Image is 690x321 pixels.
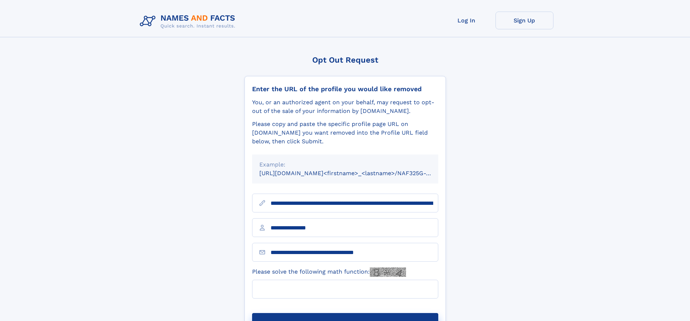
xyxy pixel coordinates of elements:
[252,85,438,93] div: Enter the URL of the profile you would like removed
[259,160,431,169] div: Example:
[137,12,241,31] img: Logo Names and Facts
[252,120,438,146] div: Please copy and paste the specific profile page URL on [DOMAIN_NAME] you want removed into the Pr...
[252,267,406,277] label: Please solve the following math function:
[495,12,553,29] a: Sign Up
[438,12,495,29] a: Log In
[259,170,452,177] small: [URL][DOMAIN_NAME]<firstname>_<lastname>/NAF325G-xxxxxxxx
[244,55,446,64] div: Opt Out Request
[252,98,438,115] div: You, or an authorized agent on your behalf, may request to opt-out of the sale of your informatio...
